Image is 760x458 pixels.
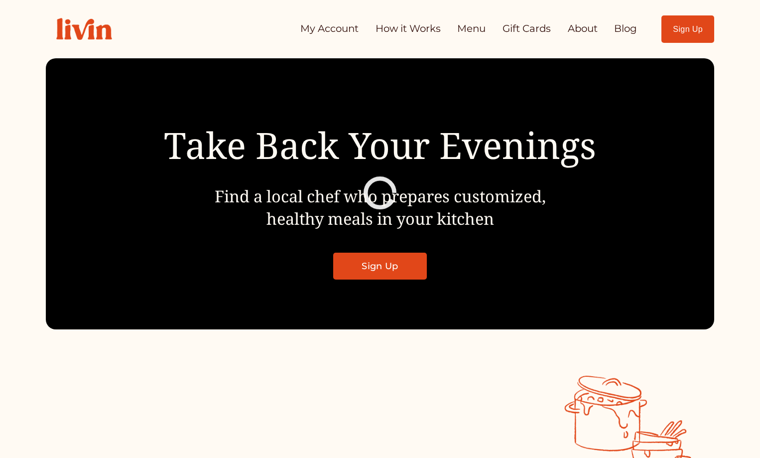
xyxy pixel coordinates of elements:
[376,19,441,39] a: How it Works
[46,7,123,50] img: Livin
[457,19,486,39] a: Menu
[503,19,551,39] a: Gift Cards
[661,15,715,43] a: Sign Up
[300,19,359,39] a: My Account
[568,19,598,39] a: About
[164,120,596,169] span: Take Back Your Evenings
[614,19,637,39] a: Blog
[333,253,427,280] a: Sign Up
[215,185,546,229] span: Find a local chef who prepares customized, healthy meals in your kitchen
